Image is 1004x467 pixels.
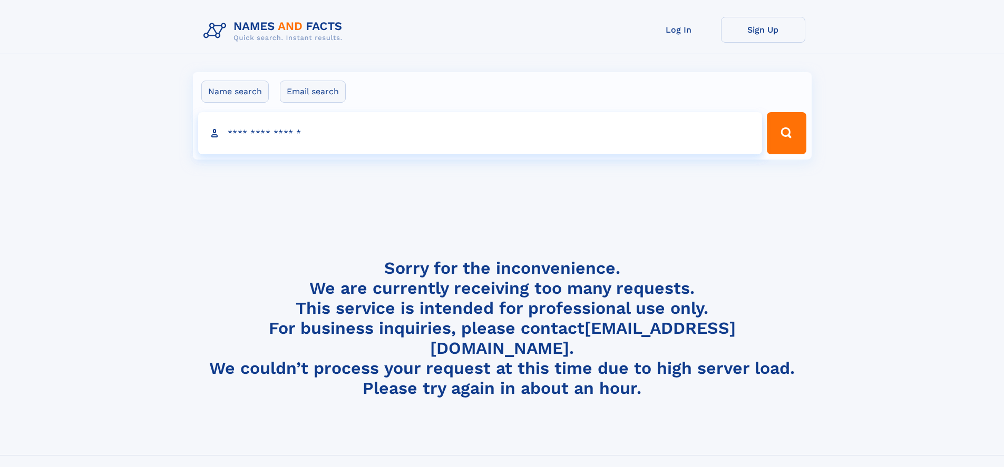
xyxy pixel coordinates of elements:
[201,81,269,103] label: Name search
[767,112,806,154] button: Search Button
[199,258,805,399] h4: Sorry for the inconvenience. We are currently receiving too many requests. This service is intend...
[721,17,805,43] a: Sign Up
[199,17,351,45] img: Logo Names and Facts
[430,318,736,358] a: [EMAIL_ADDRESS][DOMAIN_NAME]
[280,81,346,103] label: Email search
[198,112,763,154] input: search input
[637,17,721,43] a: Log In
